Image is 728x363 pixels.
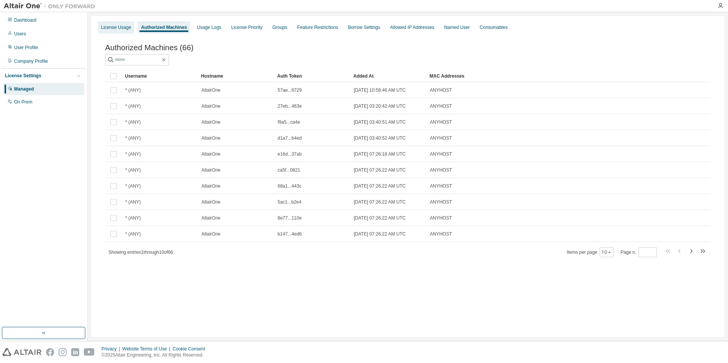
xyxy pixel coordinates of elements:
span: ANYHOST [430,167,452,173]
span: * (ANY) [125,135,141,141]
div: Privacy [102,346,122,352]
span: AltairOne [201,103,220,109]
span: [DATE] 07:26:18 AM UTC [354,151,406,157]
span: [DATE] 07:26:22 AM UTC [354,199,406,205]
span: AltairOne [201,231,220,237]
div: License Settings [5,73,41,79]
div: User Profile [14,45,38,51]
span: [DATE] 07:26:22 AM UTC [354,167,406,173]
span: * (ANY) [125,87,141,93]
span: * (ANY) [125,231,141,237]
span: ANYHOST [430,231,452,237]
span: * (ANY) [125,119,141,125]
span: [DATE] 07:26:22 AM UTC [354,215,406,221]
div: Dashboard [14,17,37,23]
span: e16d...37ab [278,151,302,157]
img: instagram.svg [59,348,67,356]
img: linkedin.svg [71,348,79,356]
p: © 2025 Altair Engineering, Inc. All Rights Reserved. [102,352,210,358]
button: 10 [602,249,612,255]
span: 5ac1...b2e4 [278,199,302,205]
span: [DATE] 03:40:51 AM UTC [354,119,406,125]
img: facebook.svg [46,348,54,356]
span: * (ANY) [125,183,141,189]
span: AltairOne [201,183,220,189]
span: [DATE] 03:20:42 AM UTC [354,103,406,109]
img: altair_logo.svg [2,348,42,356]
div: On Prem [14,99,32,105]
div: Consumables [480,24,508,30]
span: ANYHOST [430,103,452,109]
span: Items per page [567,247,614,257]
span: * (ANY) [125,151,141,157]
div: Website Terms of Use [122,346,172,352]
span: ANYHOST [430,215,452,221]
div: Allowed IP Addresses [390,24,434,30]
span: ANYHOST [430,151,452,157]
span: AltairOne [201,199,220,205]
span: Showing entries 1 through 10 of 66 [109,250,173,255]
div: Company Profile [14,58,48,64]
img: Altair One [4,2,99,10]
span: 8e77...110e [278,215,302,221]
span: ANYHOST [430,119,452,125]
div: Named User [444,24,469,30]
div: Users [14,31,26,37]
div: Usage Logs [197,24,221,30]
div: Groups [272,24,287,30]
div: Hostname [201,70,271,82]
div: MAC Addresses [429,70,631,82]
span: Authorized Machines (66) [105,43,193,52]
div: Managed [14,86,34,92]
span: [DATE] 07:26:22 AM UTC [354,231,406,237]
img: youtube.svg [84,348,95,356]
span: * (ANY) [125,215,141,221]
div: Added At [353,70,423,82]
span: d1a7...b4ed [278,135,302,141]
div: License Usage [101,24,131,30]
span: AltairOne [201,151,220,157]
span: AltairOne [201,215,220,221]
div: Feature Restrictions [297,24,338,30]
span: [DATE] 03:40:52 AM UTC [354,135,406,141]
div: License Priority [231,24,262,30]
div: Cookie Consent [172,346,209,352]
span: AltairOne [201,167,220,173]
span: AltairOne [201,135,220,141]
span: ANYHOST [430,135,452,141]
span: ANYHOST [430,183,452,189]
span: 57ae...6729 [278,87,302,93]
div: Borrow Settings [348,24,380,30]
div: Authorized Machines [141,24,187,30]
span: ca5f...0821 [278,167,300,173]
span: ANYHOST [430,199,452,205]
span: * (ANY) [125,167,141,173]
span: 68a1...443c [278,183,302,189]
span: ANYHOST [430,87,452,93]
span: * (ANY) [125,103,141,109]
span: [DATE] 10:58:46 AM UTC [354,87,406,93]
span: Page n. [621,247,657,257]
span: [DATE] 07:26:22 AM UTC [354,183,406,189]
span: * (ANY) [125,199,141,205]
span: AltairOne [201,119,220,125]
span: 27eb...463e [278,103,302,109]
span: f9a5...ca4e [278,119,300,125]
span: AltairOne [201,87,220,93]
span: b147...4ed6 [278,231,302,237]
div: Username [125,70,195,82]
div: Auth Token [277,70,347,82]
